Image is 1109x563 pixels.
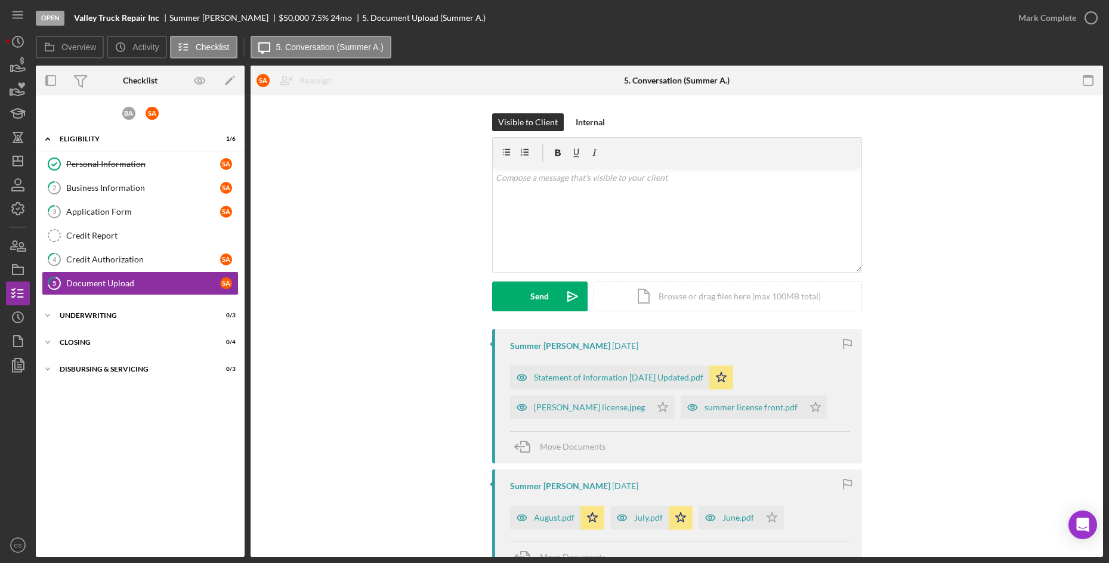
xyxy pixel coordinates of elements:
label: 5. Conversation (Summer A.) [276,42,384,52]
button: [PERSON_NAME] license.jpeg [510,395,675,419]
tspan: 5 [52,279,56,287]
a: 2Business InformationSA [42,176,239,200]
tspan: 2 [52,184,56,191]
div: Send [530,281,549,311]
div: Summer [PERSON_NAME] [510,481,610,491]
button: August.pdf [510,506,604,530]
div: August.pdf [534,513,574,522]
div: Summer [PERSON_NAME] [510,341,610,351]
div: Closing [60,339,206,346]
div: Open [36,11,64,26]
div: Eligibility [60,135,206,143]
div: Credit Authorization [66,255,220,264]
button: Activity [107,36,166,58]
button: Overview [36,36,104,58]
a: Credit Report [42,224,239,248]
tspan: 3 [52,208,56,215]
div: B A [122,107,135,120]
div: 0 / 4 [214,339,236,346]
div: Summer [PERSON_NAME] [169,13,279,23]
button: Statement of Information [DATE] Updated.pdf [510,366,733,389]
div: 0 / 3 [214,366,236,373]
div: S A [220,158,232,170]
button: Checklist [170,36,237,58]
b: Valley Truck Repair Inc [74,13,159,23]
label: Overview [61,42,96,52]
div: 24 mo [330,13,352,23]
div: Mark Complete [1018,6,1076,30]
div: Credit Report [66,231,238,240]
text: CS [14,542,21,549]
span: Move Documents [540,552,606,562]
label: Activity [132,42,159,52]
div: Visible to Client [498,113,558,131]
div: Personal Information [66,159,220,169]
button: 5. Conversation (Summer A.) [251,36,392,58]
button: July.pdf [610,506,693,530]
div: Internal [576,113,605,131]
button: CS [6,533,30,557]
div: Application Form [66,207,220,216]
time: 2025-09-26 18:40 [612,341,638,351]
div: Statement of Information [DATE] Updated.pdf [534,373,703,382]
div: Reassign [299,69,332,92]
div: Checklist [123,76,157,85]
a: Personal InformationSA [42,152,239,176]
div: S A [220,182,232,194]
a: 4Credit AuthorizationSA [42,248,239,271]
div: S A [220,206,232,218]
div: S A [220,277,232,289]
div: 7.5 % [311,13,329,23]
button: Internal [570,113,611,131]
div: Disbursing & Servicing [60,366,206,373]
button: SAReassign [251,69,344,92]
div: July.pdf [634,513,663,522]
div: S A [220,253,232,265]
div: 5. Document Upload (Summer A.) [362,13,486,23]
a: 3Application FormSA [42,200,239,224]
button: summer license front.pdf [681,395,827,419]
time: 2025-09-26 18:39 [612,481,638,491]
div: 0 / 3 [214,312,236,319]
button: Move Documents [510,432,617,462]
div: Business Information [66,183,220,193]
tspan: 4 [52,255,57,263]
div: Underwriting [60,312,206,319]
button: Visible to Client [492,113,564,131]
span: $50,000 [279,13,309,23]
div: [PERSON_NAME] license.jpeg [534,403,645,412]
div: 1 / 6 [214,135,236,143]
div: June.pdf [722,513,754,522]
div: summer license front.pdf [705,403,798,412]
span: Move Documents [540,441,606,451]
button: Mark Complete [1006,6,1103,30]
div: S A [146,107,159,120]
div: Open Intercom Messenger [1068,511,1097,539]
a: 5Document UploadSA [42,271,239,295]
label: Checklist [196,42,230,52]
button: Send [492,281,588,311]
div: Document Upload [66,279,220,288]
div: S A [257,74,270,87]
div: 5. Conversation (Summer A.) [624,76,730,85]
button: June.pdf [699,506,784,530]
